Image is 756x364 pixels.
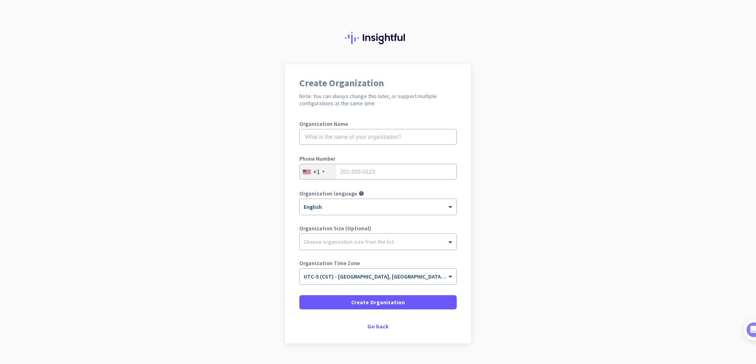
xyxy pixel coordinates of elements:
label: Organization language [299,191,357,196]
span: Create Organization [351,298,405,306]
input: What is the name of your organization? [299,129,457,145]
button: Create Organization [299,295,457,309]
input: 201-555-0123 [299,164,457,180]
label: Organization Time Zone [299,260,457,266]
i: help [359,191,364,196]
label: Organization Name [299,121,457,127]
h1: Create Organization [299,78,457,88]
img: Insightful [345,32,411,44]
label: Phone Number [299,156,457,161]
div: +1 [313,168,320,176]
h2: Note: You can always change this later, or support multiple configurations at the same time [299,93,457,107]
label: Organization Size (Optional) [299,226,457,231]
div: Go back [299,324,457,329]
